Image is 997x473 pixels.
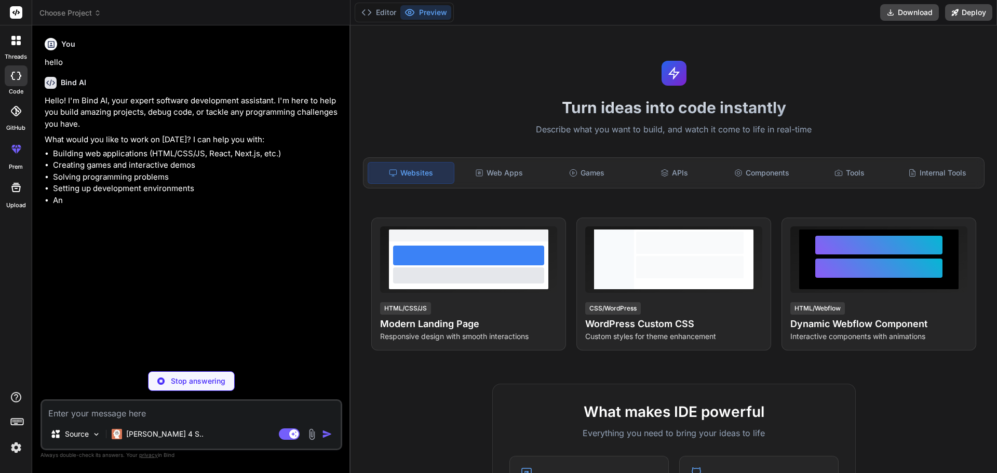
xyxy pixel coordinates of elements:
[53,148,340,160] li: Building web applications (HTML/CSS/JS, React, Next.js, etc.)
[6,201,26,210] label: Upload
[61,39,75,49] h6: You
[171,376,225,386] p: Stop answering
[45,134,340,146] p: What would you like to work on [DATE]? I can help you with:
[585,317,762,331] h4: WordPress Custom CSS
[139,452,158,458] span: privacy
[380,331,557,342] p: Responsive design with smooth interactions
[357,5,400,20] button: Editor
[357,123,991,137] p: Describe what you want to build, and watch it come to life in real-time
[719,162,805,184] div: Components
[894,162,980,184] div: Internal Tools
[92,430,101,439] img: Pick Models
[126,429,204,439] p: [PERSON_NAME] 4 S..
[5,52,27,61] label: threads
[456,162,542,184] div: Web Apps
[39,8,101,18] span: Choose Project
[945,4,992,21] button: Deploy
[807,162,893,184] div: Tools
[53,159,340,171] li: Creating games and interactive demos
[322,429,332,439] img: icon
[585,331,762,342] p: Custom styles for theme enhancement
[400,5,451,20] button: Preview
[41,450,342,460] p: Always double-check its answers. Your in Bind
[306,428,318,440] img: attachment
[53,195,340,207] li: An
[380,317,557,331] h4: Modern Landing Page
[790,331,967,342] p: Interactive components with animations
[368,162,454,184] div: Websites
[65,429,89,439] p: Source
[61,77,86,88] h6: Bind AI
[380,302,431,315] div: HTML/CSS/JS
[6,124,25,132] label: GitHub
[357,98,991,117] h1: Turn ideas into code instantly
[9,87,23,96] label: code
[9,163,23,171] label: prem
[112,429,122,439] img: Claude 4 Sonnet
[45,95,340,130] p: Hello! I'm Bind AI, your expert software development assistant. I'm here to help you build amazin...
[790,317,967,331] h4: Dynamic Webflow Component
[45,57,340,69] p: hello
[544,162,630,184] div: Games
[585,302,641,315] div: CSS/WordPress
[790,302,845,315] div: HTML/Webflow
[7,439,25,456] img: settings
[53,171,340,183] li: Solving programming problems
[509,401,839,423] h2: What makes IDE powerful
[53,183,340,195] li: Setting up development environments
[631,162,717,184] div: APIs
[880,4,939,21] button: Download
[509,427,839,439] p: Everything you need to bring your ideas to life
